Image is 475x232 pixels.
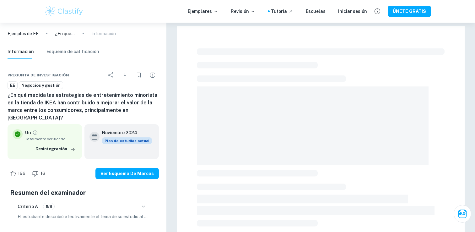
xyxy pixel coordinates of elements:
[8,168,29,179] div: Gustar
[14,170,29,177] span: 196
[372,6,383,17] button: Ayuda y comentarios
[146,69,159,81] div: Reportar problema
[231,8,249,15] font: Revisión
[8,81,18,89] a: EE
[30,168,49,179] div: Aversión
[119,69,131,81] div: Descargar
[37,170,49,177] span: 16
[271,8,293,15] a: Tutoría
[18,203,38,210] h6: Criterio A
[43,204,54,209] span: 5/6
[46,49,99,55] font: Esquema de calificación
[44,5,84,18] img: Logotipo de Clastify
[32,130,38,135] a: Grade fully verified
[388,6,431,17] button: ÚNETE GRATIS
[19,81,63,89] a: Negocios y gestión
[8,91,159,122] h6: ¿En qué medida las estrategias de entretenimiento minorista en la tienda de IKEA han contribuido ...
[8,72,69,78] span: Pregunta de investigación
[188,8,212,15] font: Ejemplares
[102,129,147,136] h6: Noviembre 2024
[338,8,367,15] a: Iniciar sesión
[25,136,77,142] span: Totalmente verificado
[132,69,145,81] div: Marcador
[100,170,154,177] font: Ver esquema de marcas
[19,82,63,89] span: Negocios y gestión
[35,146,67,152] font: Desintegración
[393,8,426,15] font: ÚNETE GRATIS
[10,188,156,197] h5: Resumen del examinador
[55,30,75,37] p: ¿En qué medida las estrategias de entretenimiento minorista en la tienda de IKEA han contribuido ...
[271,8,287,15] font: Tutoría
[95,168,159,179] button: Ver esquema de marcas
[102,137,152,144] div: Este ejemplar se basa en el plan de estudios actual. Siéntase libre de consultarlo para obtener i...
[102,137,152,144] span: Plan de estudios actual
[34,144,77,154] button: Desintegración
[8,49,34,55] font: Información
[105,69,117,81] div: Compartir
[25,129,31,136] p: Un
[8,30,39,37] a: Ejemplos de EE
[454,205,471,223] button: Pregúntale a Clai
[18,213,149,220] p: El estudiante describió efectivamente el tema de su estudio al comienzo del ensayo, indicando cla...
[306,8,326,15] a: Escuelas
[91,30,116,37] p: Información
[8,82,17,89] span: EE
